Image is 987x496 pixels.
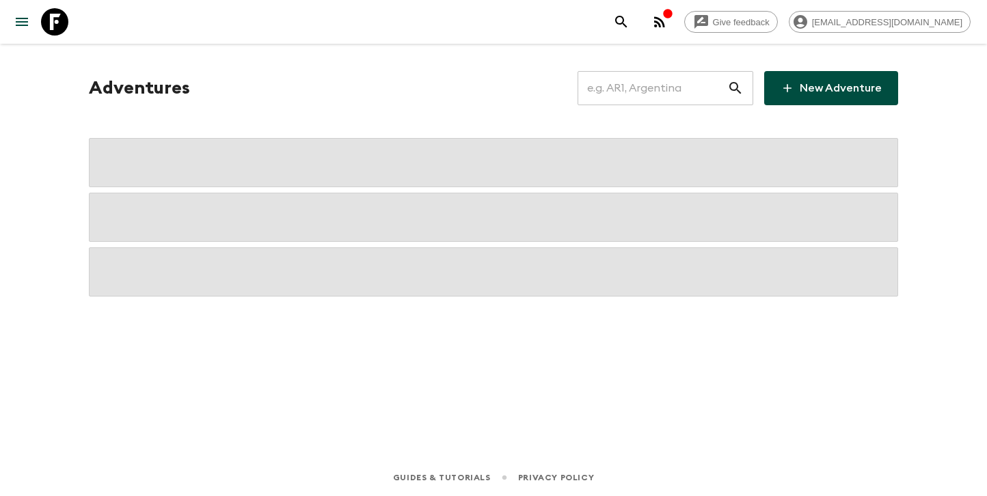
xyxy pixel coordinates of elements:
[393,470,491,485] a: Guides & Tutorials
[518,470,594,485] a: Privacy Policy
[789,11,971,33] div: [EMAIL_ADDRESS][DOMAIN_NAME]
[684,11,778,33] a: Give feedback
[705,17,777,27] span: Give feedback
[89,74,190,102] h1: Adventures
[764,71,898,105] a: New Adventure
[805,17,970,27] span: [EMAIL_ADDRESS][DOMAIN_NAME]
[8,8,36,36] button: menu
[608,8,635,36] button: search adventures
[578,69,727,107] input: e.g. AR1, Argentina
